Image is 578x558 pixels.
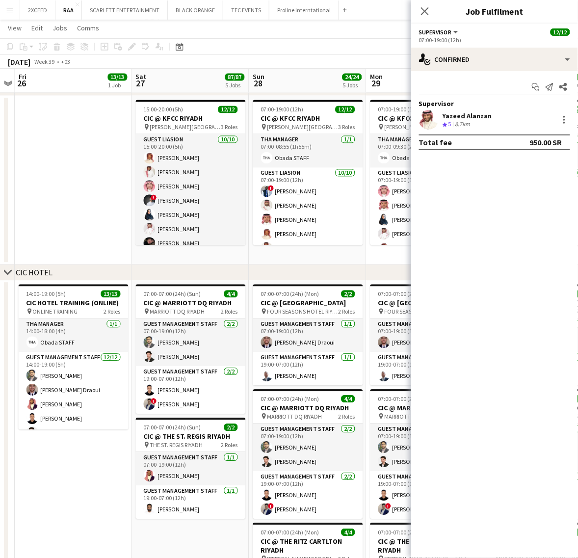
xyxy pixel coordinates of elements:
span: View [8,24,22,32]
span: MARRIOTT DQ RIYADH [150,308,205,316]
div: Total fee [419,137,452,147]
div: Supervisor [411,99,578,108]
span: Jobs [53,24,67,32]
span: 2 Roles [221,442,238,449]
app-card-role: Guest Management Staff1/119:00-07:00 (12h)[PERSON_NAME] [370,352,480,386]
span: 24/24 [342,74,362,81]
span: Sat [136,73,147,81]
app-card-role: Guest Management Staff2/207:00-19:00 (12h)[PERSON_NAME][PERSON_NAME] [136,319,246,367]
span: ! [151,399,157,404]
span: 2 Roles [221,308,238,316]
div: [DATE] [8,57,30,67]
div: 07:00-07:00 (24h) (Mon)2/2CIC @ [GEOGRAPHIC_DATA] FOUR SEASONS HOTEL RIYADH2 RolesGuest Managemen... [253,285,363,386]
app-job-card: 07:00-07:00 (24h) (Mon)4/4CIC @ MARRIOTT DQ RIYADH MARRIOTT DQ RIYADH2 RolesGuest Management Staf... [253,390,363,519]
span: 07:00-07:00 (24h) (Sun) [144,291,201,298]
span: 12/12 [336,106,355,113]
span: ! [268,504,274,509]
span: [PERSON_NAME][GEOGRAPHIC_DATA] [150,124,221,131]
app-job-card: 07:00-07:00 (24h) (Tue)2/2CIC @ [GEOGRAPHIC_DATA] FOUR SEASONS HOTEL RIYADH2 RolesGuest Managemen... [370,285,480,386]
div: 07:00-19:00 (12h) [419,36,570,44]
div: +03 [61,58,70,65]
div: Yazeed Alanzan [443,111,492,120]
span: Supervisor [419,28,452,36]
span: 07:00-07:00 (24h) (Tue) [378,529,435,536]
button: RAA [55,0,82,20]
app-card-role: Guest Management Staff1/119:00-07:00 (12h)[PERSON_NAME] [136,486,246,519]
span: THE ST. REGIS RIYADH [150,442,203,449]
span: [PERSON_NAME][GEOGRAPHIC_DATA] [385,124,456,131]
span: 12/12 [218,106,238,113]
h3: CIC @ MARRIOTT DQ RIYADH [370,404,480,413]
span: 26 [17,78,26,89]
span: Mon [370,73,383,81]
span: 3 Roles [339,124,355,131]
span: 07:00-19:00 (12h) [261,106,304,113]
span: 29 [369,78,383,89]
app-card-role: Guest Management Staff2/207:00-19:00 (12h)[PERSON_NAME][PERSON_NAME] [370,424,480,472]
span: 07:00-07:00 (24h) (Mon) [261,291,319,298]
div: 950.00 SR [530,137,562,147]
span: MARRIOTT DQ RIYADH [267,413,322,421]
button: Proline Interntational [269,0,339,20]
app-card-role: THA Manager1/114:00-18:00 (4h)Obada STAFF [19,319,129,352]
app-job-card: 07:00-07:00 (24h) (Sun)4/4CIC @ MARRIOTT DQ RIYADH MARRIOTT DQ RIYADH2 RolesGuest Management Staf... [136,285,246,414]
h3: CIC @ [GEOGRAPHIC_DATA] [370,299,480,308]
h3: Job Fulfilment [411,5,578,18]
span: Comms [77,24,99,32]
app-job-card: 07:00-07:00 (24h) (Tue)4/4CIC @ MARRIOTT DQ RIYADH MARRIOTT DQ RIYADH2 RolesGuest Management Staf... [370,390,480,519]
app-card-role: Guest Management Staff2/219:00-07:00 (12h)[PERSON_NAME]![PERSON_NAME] [136,367,246,414]
div: 1 Job [108,82,127,89]
div: CIC HOTEL [16,268,53,278]
app-job-card: 15:00-20:00 (5h)12/12CIC @ KFCC RIYADH [PERSON_NAME][GEOGRAPHIC_DATA]3 RolesGuest Liasion10/1015:... [136,100,246,245]
span: MARRIOTT DQ RIYADH [385,413,440,421]
h3: CIC @ MARRIOTT DQ RIYADH [136,299,246,308]
span: 07:00-07:00 (24h) (Mon) [261,396,319,403]
span: ! [151,195,157,201]
span: 2 Roles [104,308,121,316]
span: ONLINE TRAINING [33,308,78,316]
button: Supervisor [419,28,460,36]
button: SCARLETT ENTERTAINMENT [82,0,168,20]
span: 2 Roles [339,308,355,316]
h3: CIC @ THE ST. REGIS RIYADH [136,432,246,441]
span: 27 [134,78,147,89]
div: 07:00-19:00 (12h)12/12CIC @ KFCC RIYADH [PERSON_NAME][GEOGRAPHIC_DATA]3 RolesTHA Manager1/107:00-... [370,100,480,245]
span: 4/4 [342,529,355,536]
app-card-role: Guest Management Staff2/219:00-07:00 (12h)[PERSON_NAME]![PERSON_NAME] [370,472,480,519]
span: 14:00-19:00 (5h) [26,291,66,298]
span: 07:00-07:00 (24h) (Sun) [144,424,201,431]
h3: CIC @ KFCC RIYADH [136,114,246,123]
app-job-card: 07:00-07:00 (24h) (Sun)2/2CIC @ THE ST. REGIS RIYADH THE ST. REGIS RIYADH2 RolesGuest Management ... [136,418,246,519]
app-card-role: Guest Management Staff2/219:00-07:00 (12h)[PERSON_NAME]![PERSON_NAME] [253,472,363,519]
h3: CIC @ THE RITZ CARTLTON RIYADH [370,537,480,555]
span: 28 [252,78,265,89]
span: 07:00-07:00 (24h) (Tue) [378,291,435,298]
div: 14:00-19:00 (5h)13/13CIC HOTEL TRAINING (ONLINE) ONLINE TRAINING2 RolesTHA Manager1/114:00-18:00 ... [19,285,129,430]
span: 13/13 [108,74,128,81]
span: 3 Roles [221,124,238,131]
app-card-role: THA Manager1/107:00-08:55 (1h55m)Obada STAFF [253,134,363,168]
span: Edit [31,24,43,32]
div: 5 Jobs [226,82,244,89]
div: 8.7km [453,120,473,129]
span: Week 39 [32,58,57,65]
span: 12/12 [551,28,570,36]
button: 2XCEED [20,0,55,20]
span: ! [386,504,392,509]
app-card-role: Guest Liasion10/1007:00-19:00 (12h)[PERSON_NAME][PERSON_NAME][PERSON_NAME][PERSON_NAME][PERSON_NAME] [370,168,480,329]
app-card-role: Guest Management Staff2/207:00-19:00 (12h)[PERSON_NAME][PERSON_NAME] [253,424,363,472]
a: Comms [73,22,103,34]
app-job-card: 07:00-19:00 (12h)12/12CIC @ KFCC RIYADH [PERSON_NAME][GEOGRAPHIC_DATA]3 RolesTHA Manager1/107:00-... [253,100,363,245]
span: 2/2 [224,424,238,431]
a: Edit [27,22,47,34]
span: 2/2 [342,291,355,298]
app-card-role: Guest Management Staff1/107:00-19:00 (12h)[PERSON_NAME] Draoui [253,319,363,352]
span: FOUR SEASONS HOTEL RIYADH [267,308,339,316]
span: Sun [253,73,265,81]
app-card-role: Guest Liasion10/1015:00-20:00 (5h)[PERSON_NAME][PERSON_NAME][PERSON_NAME]![PERSON_NAME][PERSON_NA... [136,134,246,296]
